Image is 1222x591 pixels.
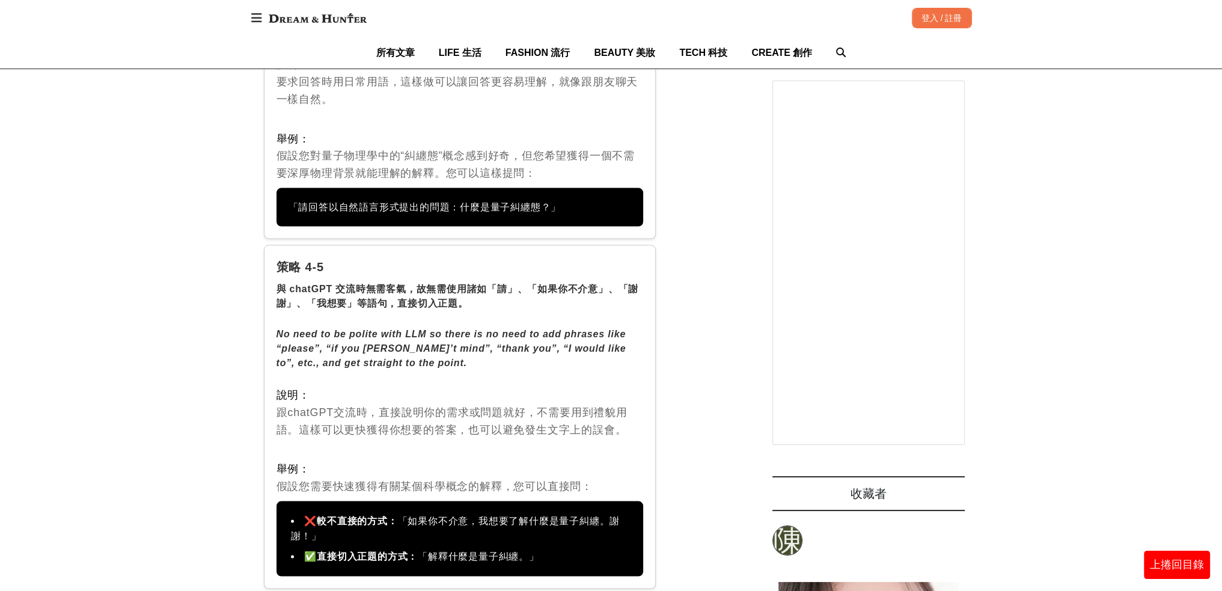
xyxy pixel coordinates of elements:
div: 要求回答時用日常用語，這樣做可以讓回答更容易理解，就像跟朋友聊天一樣自然。 [276,56,644,108]
div: 「請回答以自然語言形式提出的問題：什麼是量子糾纏態？」 [276,188,644,227]
span: FASHION 流行 [506,47,570,58]
a: FASHION 流行 [506,37,570,69]
div: 假設您需要快速獲得有關某個科學概念的解釋，您可以直接問： [276,461,644,495]
div: No need to be polite with LLM so there is no need to add phrases like “please”, “if you [PERSON_N... [276,327,644,370]
a: 陳 [772,525,802,556]
div: 登入 / 註冊 [912,8,972,28]
span: LIFE 生活 [439,47,481,58]
img: Dream & Hunter [263,7,373,29]
span: 說明： [276,389,310,401]
div: 假設您對量子物理學中的“糾纏態”概念感到好奇，但您希望獲得一個不需要深厚物理背景就能理解的解釋。您可以這樣提問： [276,130,644,182]
a: BEAUTY 美妝 [594,37,655,69]
span: BEAUTY 美妝 [594,47,655,58]
a: CREATE 創作 [751,37,812,69]
span: 所有文章 [376,47,415,58]
div: 策略 4-5 [276,258,644,276]
div: 跟chatGPT交流時，直接說明你的需求或問題就好，不需要用到禮貌用語。這樣可以更快獲得你想要的答案，也可以避免發生文字上的誤會。 [276,387,644,438]
span: CREATE 創作 [751,47,812,58]
li: ✅ 「解釋什麼是量子糾纏。」 [289,549,632,565]
a: 所有文章 [376,37,415,69]
span: TECH 科技 [679,47,727,58]
a: LIFE 生活 [439,37,481,69]
strong: 較不直接的方式： [317,516,397,526]
div: 與 chatGPT 交流時無需客氣，故無需使用諸如「請」、「如果你不介意」、「謝謝」、「我想要」等語句，直接切入正題。 [276,282,644,311]
span: 收藏者 [851,487,887,500]
span: 舉例： [276,133,310,145]
span: 舉例： [276,463,310,475]
a: TECH 科技 [679,37,727,69]
li: ❌ 「如果你不介意，我想要了解什麼是量子糾纏。謝謝！」 [289,513,632,544]
strong: 直接切入正題的方式： [317,551,418,562]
